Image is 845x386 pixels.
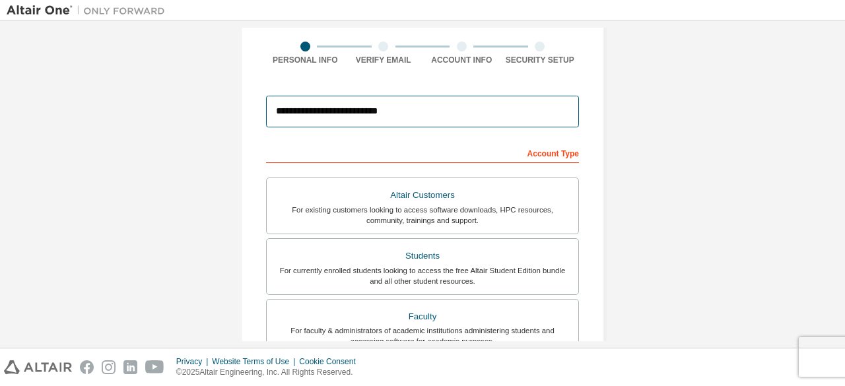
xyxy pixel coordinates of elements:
img: instagram.svg [102,360,116,374]
img: altair_logo.svg [4,360,72,374]
div: Altair Customers [275,186,570,205]
div: Account Type [266,142,579,163]
p: © 2025 Altair Engineering, Inc. All Rights Reserved. [176,367,364,378]
div: For existing customers looking to access software downloads, HPC resources, community, trainings ... [275,205,570,226]
div: Privacy [176,356,212,367]
div: For currently enrolled students looking to access the free Altair Student Edition bundle and all ... [275,265,570,286]
div: For faculty & administrators of academic institutions administering students and accessing softwa... [275,325,570,346]
img: facebook.svg [80,360,94,374]
img: youtube.svg [145,360,164,374]
div: Account Info [422,55,501,65]
img: Altair One [7,4,172,17]
div: Faculty [275,307,570,326]
div: Students [275,247,570,265]
div: Personal Info [266,55,345,65]
div: Verify Email [345,55,423,65]
div: Website Terms of Use [212,356,299,367]
img: linkedin.svg [123,360,137,374]
div: Security Setup [501,55,580,65]
div: Cookie Consent [299,356,363,367]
